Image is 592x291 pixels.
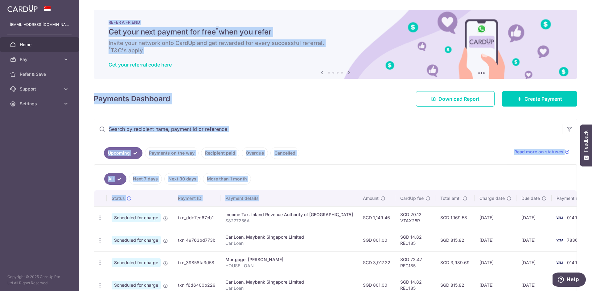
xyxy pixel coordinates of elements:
span: Read more on statuses [514,149,563,155]
input: Search by recipient name, payment id or reference [94,119,562,139]
th: Payment ID [173,190,220,206]
td: SGD 72.47 REC185 [395,251,435,274]
span: Due date [521,195,540,201]
span: Support [20,86,60,92]
td: [DATE] [516,251,552,274]
span: 0149 [567,260,577,265]
span: Scheduled for charge [112,281,161,289]
a: More than 1 month [203,173,251,185]
a: Recipient paid [201,147,239,159]
a: Get your referral code here [109,62,172,68]
span: Pay [20,56,60,63]
td: [DATE] [516,229,552,251]
p: S8277256A [225,218,353,224]
img: Bank Card [553,236,566,244]
span: Charge date [479,195,505,201]
span: Create Payment [524,95,562,103]
div: Car Loan. Maybank Singapore Limited [225,279,353,285]
td: txn_49763bd773b [173,229,220,251]
span: Refer & Save [20,71,60,77]
span: Settings [20,101,60,107]
td: txn_ddc7ed67cb1 [173,206,220,229]
img: CardUp [7,5,38,12]
td: [DATE] [516,206,552,229]
h6: Invite your network onto CardUp and get rewarded for every successful referral. T&C's apply [109,39,562,54]
div: Mortgage. [PERSON_NAME] [225,257,353,263]
td: SGD 3,917.22 [358,251,395,274]
a: Next 30 days [164,173,200,185]
td: [DATE] [475,229,516,251]
a: All [104,173,126,185]
button: Feedback - Show survey [580,124,592,166]
img: Bank Card [553,214,566,221]
span: Status [112,195,125,201]
a: Next 7 days [129,173,162,185]
span: Amount [363,195,379,201]
span: Scheduled for charge [112,258,161,267]
td: txn_39858fa3d58 [173,251,220,274]
a: Cancelled [270,147,299,159]
span: CardUp fee [400,195,424,201]
a: Overdue [242,147,268,159]
td: [DATE] [475,206,516,229]
span: Home [20,42,60,48]
th: Payment details [220,190,358,206]
td: SGD 1,149.46 [358,206,395,229]
span: Download Report [438,95,479,103]
span: 0149 [567,215,577,220]
td: SGD 20.12 VTAX25R [395,206,435,229]
span: Feedback [583,131,589,152]
p: Car Loan [225,240,353,246]
td: SGD 14.82 REC185 [395,229,435,251]
td: SGD 801.00 [358,229,395,251]
td: [DATE] [475,251,516,274]
img: Bank Card [553,259,566,266]
p: REFER A FRIEND [109,20,562,25]
a: Download Report [416,91,495,107]
a: Read more on statuses [514,149,569,155]
h5: Get your next payment for free when you refer [109,27,562,37]
h4: Payments Dashboard [94,93,170,104]
p: HOUSE LOAN [225,263,353,269]
span: Total amt. [440,195,461,201]
a: Upcoming [104,147,142,159]
span: Scheduled for charge [112,236,161,245]
img: RAF banner [94,10,577,79]
a: Payments on the way [145,147,199,159]
div: Income Tax. Inland Revenue Authority of [GEOGRAPHIC_DATA] [225,212,353,218]
a: Create Payment [502,91,577,107]
iframe: Opens a widget where you can find more information [553,273,586,288]
p: [EMAIL_ADDRESS][DOMAIN_NAME] [10,22,69,28]
td: SGD 815.82 [435,229,475,251]
span: 7836 [567,237,578,243]
td: SGD 1,169.58 [435,206,475,229]
span: Scheduled for charge [112,213,161,222]
div: Car Loan. Maybank Singapore Limited [225,234,353,240]
td: SGD 3,989.69 [435,251,475,274]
